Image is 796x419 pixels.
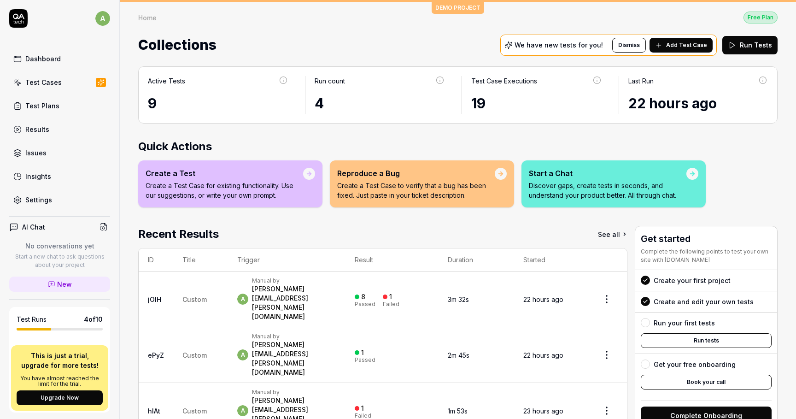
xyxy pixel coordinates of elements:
div: 1 [361,404,364,413]
p: We have new tests for you! [515,42,603,48]
th: Duration [439,248,514,271]
div: Manual by [252,333,336,340]
a: Test Plans [9,97,110,115]
div: Settings [25,195,52,205]
span: Custom [182,351,207,359]
time: 2m 45s [448,351,469,359]
span: Custom [182,295,207,303]
p: Start a new chat to ask questions about your project [9,253,110,269]
div: Failed [355,413,371,419]
button: Run tests [641,333,772,348]
a: hIAt [148,407,160,415]
a: Test Cases [9,73,110,91]
div: Free Plan [743,12,778,24]
div: 9 [148,93,288,114]
div: 1 [389,293,392,301]
span: Add Test Case [666,41,707,49]
div: Run count [315,76,345,86]
div: Start a Chat [529,168,686,179]
p: Discover gaps, create tests in seconds, and understand your product better. All through chat. [529,181,686,200]
div: Issues [25,148,47,158]
div: Reproduce a Bug [337,168,495,179]
a: See all [598,226,627,242]
span: Custom [182,407,207,415]
div: Create your first project [654,276,731,285]
th: Result [345,248,439,271]
a: Issues [9,144,110,162]
th: Trigger [228,248,345,271]
div: Manual by [252,389,336,396]
div: Insights [25,171,51,181]
button: Run Tests [722,36,778,54]
a: jOIH [148,295,161,303]
div: 1 [361,348,364,357]
h2: Quick Actions [138,138,778,155]
time: 1m 53s [448,407,468,415]
th: Started [514,248,586,271]
div: Failed [383,301,399,307]
div: Complete the following points to test your own site with [DOMAIN_NAME] [641,248,772,264]
div: Results [25,124,49,134]
a: Insights [9,167,110,185]
button: Book your call [641,375,772,389]
time: 23 hours ago [523,407,563,415]
div: [PERSON_NAME][EMAIL_ADDRESS][PERSON_NAME][DOMAIN_NAME] [252,340,336,377]
div: 4 [315,93,445,114]
button: Add Test Case [650,38,713,53]
th: ID [139,248,173,271]
span: a [237,405,248,416]
span: New [57,279,72,289]
button: Free Plan [743,11,778,24]
div: Test Cases [25,77,62,87]
div: [PERSON_NAME][EMAIL_ADDRESS][PERSON_NAME][DOMAIN_NAME] [252,284,336,321]
th: Title [173,248,228,271]
a: Results [9,120,110,138]
span: a [237,294,248,305]
a: New [9,277,110,292]
time: 22 hours ago [628,95,717,112]
button: Upgrade Now [17,390,103,405]
h4: AI Chat [22,222,45,232]
div: Last Run [628,76,654,86]
div: Create and edit your own tests [654,297,754,307]
div: Passed [355,357,375,363]
div: Active Tests [148,76,185,86]
p: Create a Test Case to verify that a bug has been fixed. Just paste in your ticket description. [337,181,495,200]
div: Manual by [252,277,336,284]
span: 4 of 10 [84,314,103,324]
div: 8 [361,293,365,301]
time: 3m 32s [448,295,469,303]
div: Home [138,13,157,22]
a: Dashboard [9,50,110,68]
time: 22 hours ago [523,351,563,359]
a: Settings [9,191,110,209]
button: a [95,9,110,28]
div: Dashboard [25,54,61,64]
time: 22 hours ago [523,295,563,303]
div: Create a Test [146,168,303,179]
span: a [237,349,248,360]
div: Run your first tests [654,318,715,328]
div: Test Case Executions [471,76,537,86]
a: ePyZ [148,351,164,359]
div: 19 [471,93,602,114]
div: Test Plans [25,101,59,111]
h3: Get started [641,232,772,246]
h2: Recent Results [138,226,219,242]
div: Passed [355,301,375,307]
p: You have almost reached the limit for the trial. [17,376,103,387]
p: This is just a trial, upgrade for more tests! [17,351,103,370]
div: Get your free onboarding [654,360,736,369]
button: Dismiss [612,38,646,53]
h5: Test Runs [17,315,47,324]
p: Create a Test Case for existing functionality. Use our suggestions, or write your own prompt. [146,181,303,200]
span: Collections [138,33,217,57]
span: a [95,11,110,26]
p: No conversations yet [9,241,110,251]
